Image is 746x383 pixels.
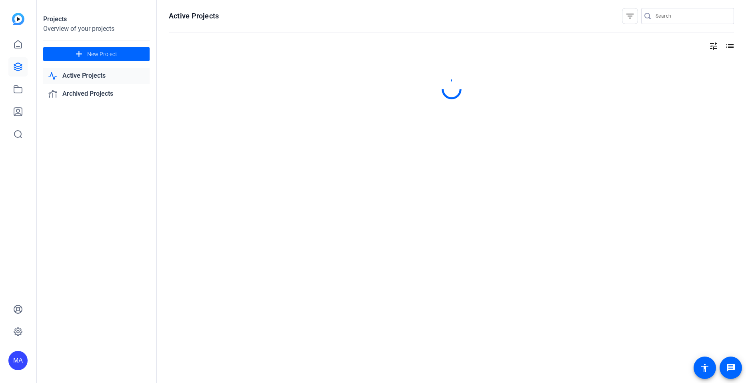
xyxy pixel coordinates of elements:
div: Projects [43,14,150,24]
a: Active Projects [43,68,150,84]
img: blue-gradient.svg [12,13,24,25]
h1: Active Projects [169,11,219,21]
mat-icon: accessibility [700,363,710,373]
span: New Project [87,50,117,58]
mat-icon: list [724,41,734,51]
mat-icon: message [726,363,736,373]
mat-icon: filter_list [625,11,635,21]
div: Overview of your projects [43,24,150,34]
button: New Project [43,47,150,61]
a: Archived Projects [43,86,150,102]
div: MA [8,351,28,370]
mat-icon: add [74,49,84,59]
mat-icon: tune [709,41,718,51]
input: Search [656,11,728,21]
